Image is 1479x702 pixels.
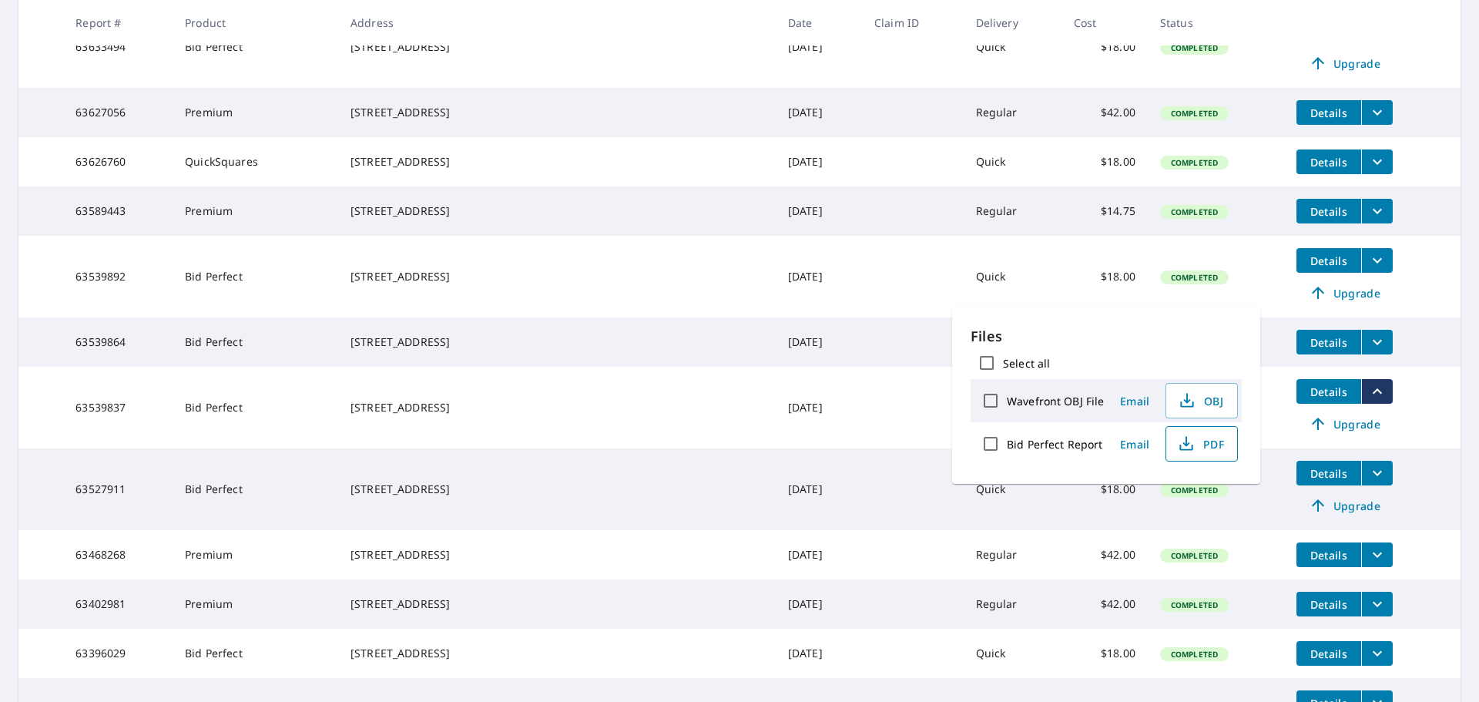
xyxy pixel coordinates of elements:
[1296,149,1361,174] button: detailsBtn-63626760
[1361,199,1393,223] button: filesDropdownBtn-63589443
[1162,108,1227,119] span: Completed
[1162,157,1227,168] span: Completed
[776,88,862,137] td: [DATE]
[776,137,862,186] td: [DATE]
[63,579,173,629] td: 63402981
[173,448,338,530] td: Bid Perfect
[1162,272,1227,283] span: Completed
[1061,186,1148,236] td: $14.75
[173,6,338,88] td: Bid Perfect
[1306,496,1383,515] span: Upgrade
[1296,280,1393,305] a: Upgrade
[1061,88,1148,137] td: $42.00
[350,547,763,563] div: [STREET_ADDRESS]
[350,482,763,497] div: [STREET_ADDRESS]
[1110,432,1159,456] button: Email
[1361,592,1393,616] button: filesDropdownBtn-63402981
[1003,356,1050,371] label: Select all
[776,629,862,678] td: [DATE]
[1110,389,1159,413] button: Email
[1296,592,1361,616] button: detailsBtn-63402981
[776,6,862,88] td: [DATE]
[776,317,862,367] td: [DATE]
[1162,42,1227,53] span: Completed
[1162,649,1227,660] span: Completed
[1296,100,1361,125] button: detailsBtn-63627056
[964,629,1061,678] td: Quick
[1007,394,1104,408] label: Wavefront OBJ File
[1061,530,1148,579] td: $42.00
[1061,629,1148,678] td: $18.00
[964,6,1061,88] td: Quick
[1306,597,1352,612] span: Details
[1361,248,1393,273] button: filesDropdownBtn-63539892
[173,186,338,236] td: Premium
[964,186,1061,236] td: Regular
[1296,411,1393,436] a: Upgrade
[1306,284,1383,302] span: Upgrade
[350,105,763,120] div: [STREET_ADDRESS]
[350,646,763,661] div: [STREET_ADDRESS]
[350,596,763,612] div: [STREET_ADDRESS]
[1061,6,1148,88] td: $18.00
[971,326,1242,347] p: Files
[776,448,862,530] td: [DATE]
[776,367,862,448] td: [DATE]
[1306,254,1352,268] span: Details
[1361,542,1393,567] button: filesDropdownBtn-63468268
[173,579,338,629] td: Premium
[1361,330,1393,354] button: filesDropdownBtn-63539864
[63,530,173,579] td: 63468268
[964,530,1061,579] td: Regular
[1175,391,1225,410] span: OBJ
[964,448,1061,530] td: Quick
[63,629,173,678] td: 63396029
[1306,204,1352,219] span: Details
[964,137,1061,186] td: Quick
[173,236,338,317] td: Bid Perfect
[1162,207,1227,217] span: Completed
[1296,641,1361,666] button: detailsBtn-63396029
[1306,415,1383,433] span: Upgrade
[1361,379,1393,404] button: filesDropdownBtn-63539837
[1175,435,1225,453] span: PDF
[776,579,862,629] td: [DATE]
[1306,335,1352,350] span: Details
[776,530,862,579] td: [DATE]
[1165,383,1238,418] button: OBJ
[1296,461,1361,485] button: detailsBtn-63527911
[173,137,338,186] td: QuickSquares
[776,186,862,236] td: [DATE]
[173,88,338,137] td: Premium
[1162,485,1227,495] span: Completed
[63,448,173,530] td: 63527911
[173,629,338,678] td: Bid Perfect
[63,317,173,367] td: 63539864
[1306,106,1352,120] span: Details
[964,236,1061,317] td: Quick
[964,88,1061,137] td: Regular
[63,88,173,137] td: 63627056
[1296,379,1361,404] button: detailsBtn-63539837
[1116,394,1153,408] span: Email
[1007,437,1102,452] label: Bid Perfect Report
[350,39,763,55] div: [STREET_ADDRESS]
[1296,248,1361,273] button: detailsBtn-63539892
[1061,236,1148,317] td: $18.00
[63,137,173,186] td: 63626760
[63,186,173,236] td: 63589443
[1361,641,1393,666] button: filesDropdownBtn-63396029
[1296,542,1361,567] button: detailsBtn-63468268
[350,400,763,415] div: [STREET_ADDRESS]
[1162,550,1227,561] span: Completed
[1361,461,1393,485] button: filesDropdownBtn-63527911
[1306,155,1352,170] span: Details
[1296,493,1393,518] a: Upgrade
[1306,385,1352,399] span: Details
[1306,647,1352,661] span: Details
[1296,51,1393,76] a: Upgrade
[1361,149,1393,174] button: filesDropdownBtn-63626760
[63,6,173,88] td: 63633494
[63,367,173,448] td: 63539837
[173,317,338,367] td: Bid Perfect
